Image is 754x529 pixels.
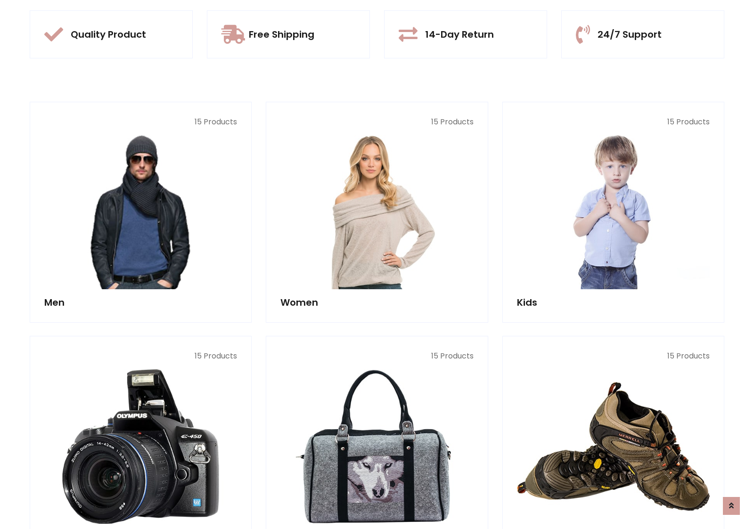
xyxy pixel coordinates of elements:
[44,350,237,362] p: 15 Products
[517,350,710,362] p: 15 Products
[249,29,314,40] h5: Free Shipping
[44,116,237,128] p: 15 Products
[598,29,662,40] h5: 24/7 Support
[425,29,494,40] h5: 14-Day Return
[517,297,710,308] h5: Kids
[280,297,473,308] h5: Women
[44,297,237,308] h5: Men
[280,116,473,128] p: 15 Products
[280,350,473,362] p: 15 Products
[71,29,146,40] h5: Quality Product
[517,116,710,128] p: 15 Products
